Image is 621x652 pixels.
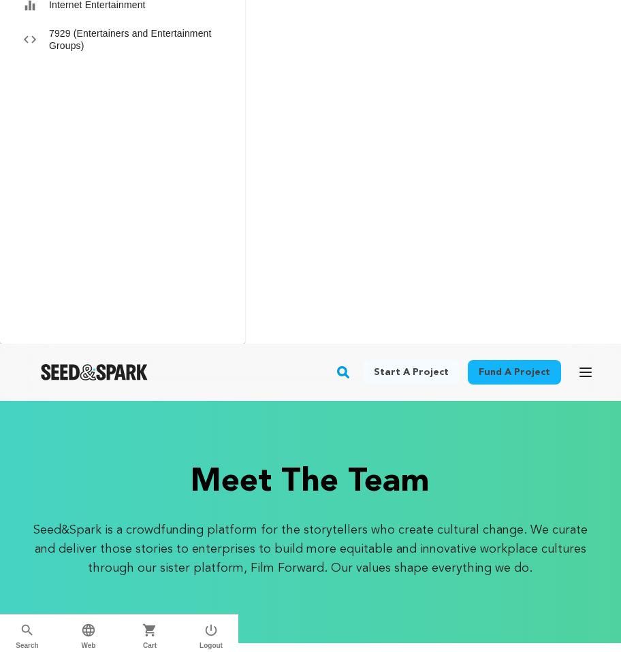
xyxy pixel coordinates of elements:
[58,615,119,652] div: Go to Web
[41,364,148,380] img: Seed&Spark Logo Dark Mode
[363,360,460,385] a: Start a project
[468,360,561,385] a: Fund a project
[143,640,157,651] span: Cart
[58,628,119,639] a: Web
[16,640,38,651] span: Search
[41,364,148,380] a: Seed&Spark Homepage
[49,27,234,52] h2: 7929 ( Entertainers and Entertainment Groups )
[200,640,223,651] span: Logout
[31,521,590,578] p: Seed&Spark is a crowdfunding platform for the storytellers who create cultural change. We curate ...
[82,640,96,651] span: Web
[191,466,430,499] h3: Meet the team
